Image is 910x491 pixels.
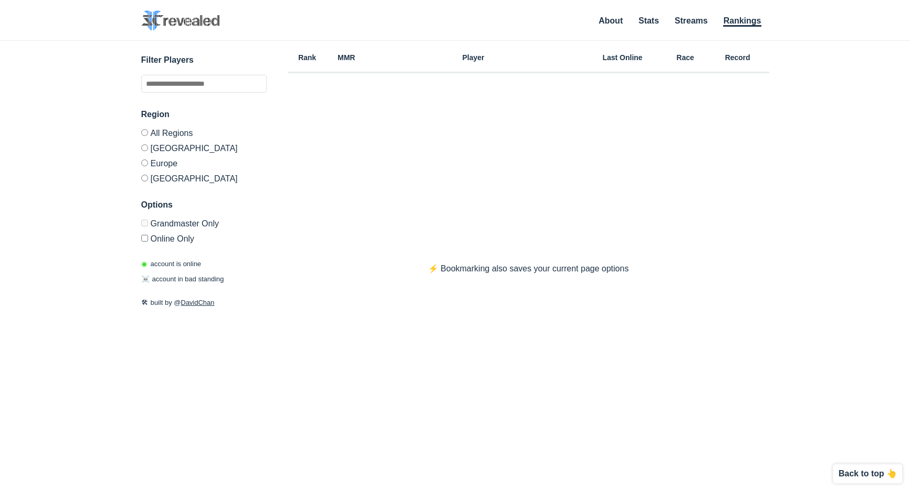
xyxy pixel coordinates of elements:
p: ⚡️ Bookmarking also saves your current page options [407,262,650,275]
img: SC2 Revealed [141,10,220,31]
label: Only Show accounts currently in Grandmaster [141,220,267,231]
p: Back to top 👆 [838,470,897,478]
h6: Race [665,54,706,61]
input: Europe [141,159,148,166]
h6: Record [706,54,769,61]
label: [GEOGRAPHIC_DATA] [141,170,267,183]
label: All Regions [141,129,267,140]
h6: Player [366,54,581,61]
label: Only show accounts currently laddering [141,231,267,243]
a: DavidChan [181,299,215,306]
h6: Rank [288,54,327,61]
input: [GEOGRAPHIC_DATA] [141,144,148,151]
h6: Last Online [581,54,665,61]
a: Streams [675,16,707,25]
span: ◉ [141,260,147,268]
h3: Filter Players [141,54,267,66]
a: Rankings [723,16,761,27]
p: account in bad standing [141,274,224,284]
span: 🛠 [141,299,148,306]
input: Grandmaster Only [141,220,148,226]
span: ☠️ [141,275,150,283]
p: built by @ [141,298,267,308]
input: [GEOGRAPHIC_DATA] [141,175,148,181]
input: Online Only [141,235,148,242]
label: Europe [141,155,267,170]
a: Stats [638,16,659,25]
input: All Regions [141,129,148,136]
a: About [599,16,623,25]
p: account is online [141,259,201,269]
h3: Region [141,108,267,121]
h6: MMR [327,54,366,61]
label: [GEOGRAPHIC_DATA] [141,140,267,155]
h3: Options [141,199,267,211]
